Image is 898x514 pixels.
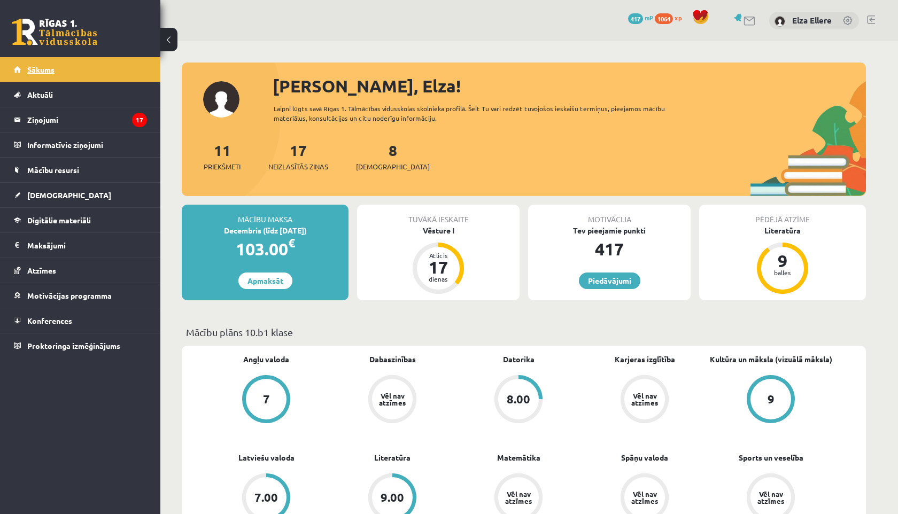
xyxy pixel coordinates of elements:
[528,205,691,225] div: Motivācija
[288,235,295,251] span: €
[369,354,416,365] a: Dabaszinības
[768,393,775,405] div: 9
[27,233,147,258] legend: Maksājumi
[204,141,241,172] a: 11Priekšmeti
[455,375,582,425] a: 8.00
[14,183,147,207] a: [DEMOGRAPHIC_DATA]
[14,208,147,232] a: Digitālie materiāli
[699,225,866,295] a: Literatūra 9 balles
[675,13,682,22] span: xp
[182,205,349,225] div: Mācību maksa
[739,452,803,463] a: Sports un veselība
[528,236,691,262] div: 417
[203,375,329,425] a: 7
[655,13,673,24] span: 1064
[27,107,147,132] legend: Ziņojumi
[422,276,454,282] div: dienas
[14,57,147,82] a: Sākums
[27,190,111,200] span: [DEMOGRAPHIC_DATA]
[377,392,407,406] div: Vēl nav atzīmes
[579,272,640,289] a: Piedāvājumi
[27,215,91,225] span: Digitālie materiāli
[182,236,349,262] div: 103.00
[238,272,292,289] a: Apmaksāt
[503,354,535,365] a: Datorika
[699,205,866,225] div: Pēdējā atzīme
[630,490,660,504] div: Vēl nav atzīmes
[775,16,785,27] img: Elza Ellere
[268,141,328,172] a: 17Neizlasītās ziņas
[14,258,147,283] a: Atzīmes
[14,283,147,308] a: Motivācijas programma
[710,354,832,365] a: Kultūra un māksla (vizuālā māksla)
[756,490,786,504] div: Vēl nav atzīmes
[273,73,866,99] div: [PERSON_NAME], Elza!
[381,492,404,503] div: 9.00
[182,225,349,236] div: Decembris (līdz [DATE])
[621,452,668,463] a: Spāņu valoda
[274,104,684,123] div: Laipni lūgts savā Rīgas 1. Tālmācības vidusskolas skolnieka profilā. Šeit Tu vari redzēt tuvojošo...
[263,393,270,405] div: 7
[357,225,520,295] a: Vēsture I Atlicis 17 dienas
[27,316,72,325] span: Konferences
[27,291,112,300] span: Motivācijas programma
[14,133,147,157] a: Informatīvie ziņojumi
[628,13,653,22] a: 417 mP
[615,354,675,365] a: Karjeras izglītība
[708,375,834,425] a: 9
[767,252,799,269] div: 9
[699,225,866,236] div: Literatūra
[14,233,147,258] a: Maksājumi
[27,266,56,275] span: Atzīmes
[14,82,147,107] a: Aktuāli
[204,161,241,172] span: Priekšmeti
[27,133,147,157] legend: Informatīvie ziņojumi
[630,392,660,406] div: Vēl nav atzīmes
[357,225,520,236] div: Vēsture I
[422,252,454,259] div: Atlicis
[792,15,832,26] a: Elza Ellere
[238,452,295,463] a: Latviešu valoda
[497,452,540,463] a: Matemātika
[655,13,687,22] a: 1064 xp
[507,393,530,405] div: 8.00
[27,65,55,74] span: Sākums
[132,113,147,127] i: 17
[767,269,799,276] div: balles
[27,341,120,351] span: Proktoringa izmēģinājums
[27,165,79,175] span: Mācību resursi
[504,490,533,504] div: Vēl nav atzīmes
[27,90,53,99] span: Aktuāli
[528,225,691,236] div: Tev pieejamie punkti
[422,259,454,276] div: 17
[14,308,147,333] a: Konferences
[12,19,97,45] a: Rīgas 1. Tālmācības vidusskola
[243,354,289,365] a: Angļu valoda
[14,333,147,358] a: Proktoringa izmēģinājums
[14,107,147,132] a: Ziņojumi17
[356,141,430,172] a: 8[DEMOGRAPHIC_DATA]
[186,325,862,339] p: Mācību plāns 10.b1 klase
[374,452,411,463] a: Literatūra
[645,13,653,22] span: mP
[628,13,643,24] span: 417
[357,205,520,225] div: Tuvākā ieskaite
[329,375,455,425] a: Vēl nav atzīmes
[254,492,278,503] div: 7.00
[268,161,328,172] span: Neizlasītās ziņas
[582,375,708,425] a: Vēl nav atzīmes
[14,158,147,182] a: Mācību resursi
[356,161,430,172] span: [DEMOGRAPHIC_DATA]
